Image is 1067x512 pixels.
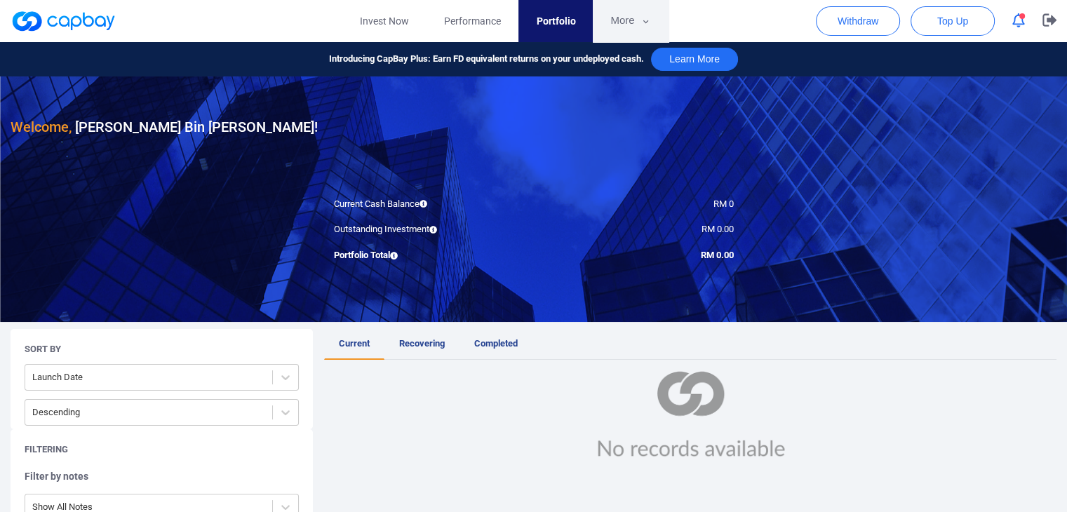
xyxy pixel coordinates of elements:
span: Current [339,338,370,349]
button: Top Up [911,6,995,36]
button: Withdraw [816,6,900,36]
span: RM 0 [713,198,734,209]
span: Recovering [399,338,445,349]
span: Performance [444,13,501,29]
span: Welcome, [11,119,72,135]
span: Top Up [937,14,968,28]
span: Portfolio [536,13,575,29]
div: Outstanding Investment [323,222,534,237]
h5: Filtering [25,443,68,456]
h3: [PERSON_NAME] Bin [PERSON_NAME] ! [11,116,318,138]
h5: Sort By [25,343,61,356]
div: Current Cash Balance [323,197,534,212]
div: Portfolio Total [323,248,534,263]
span: Introducing CapBay Plus: Earn FD equivalent returns on your undeployed cash. [329,52,644,67]
span: RM 0.00 [702,224,734,234]
h5: Filter by notes [25,470,299,483]
button: Learn More [651,48,738,71]
img: noRecord [581,371,800,459]
span: Completed [474,338,518,349]
span: RM 0.00 [701,250,734,260]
